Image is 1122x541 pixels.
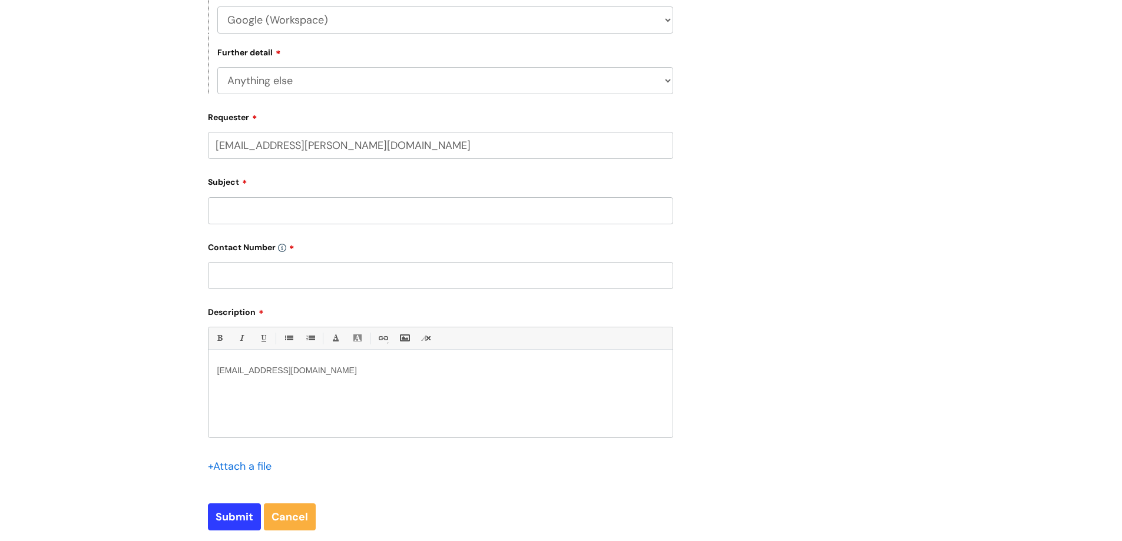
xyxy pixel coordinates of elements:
[328,331,343,346] a: Font Color
[208,303,673,317] label: Description
[303,331,317,346] a: 1. Ordered List (Ctrl-Shift-8)
[217,46,281,58] label: Further detail
[208,459,213,473] span: +
[208,503,261,530] input: Submit
[350,331,365,346] a: Back Color
[212,331,227,346] a: Bold (Ctrl-B)
[234,331,249,346] a: Italic (Ctrl-I)
[419,331,433,346] a: Remove formatting (Ctrl-\)
[278,244,286,252] img: info-icon.svg
[397,331,412,346] a: Insert Image...
[264,503,316,530] a: Cancel
[208,238,673,253] label: Contact Number
[208,108,673,122] label: Requester
[208,132,673,159] input: Email
[281,331,296,346] a: • Unordered List (Ctrl-Shift-7)
[217,366,357,375] span: [EMAIL_ADDRESS][DOMAIN_NAME]
[256,331,270,346] a: Underline(Ctrl-U)
[208,457,279,476] div: Attach a file
[208,173,673,187] label: Subject
[375,331,390,346] a: Link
